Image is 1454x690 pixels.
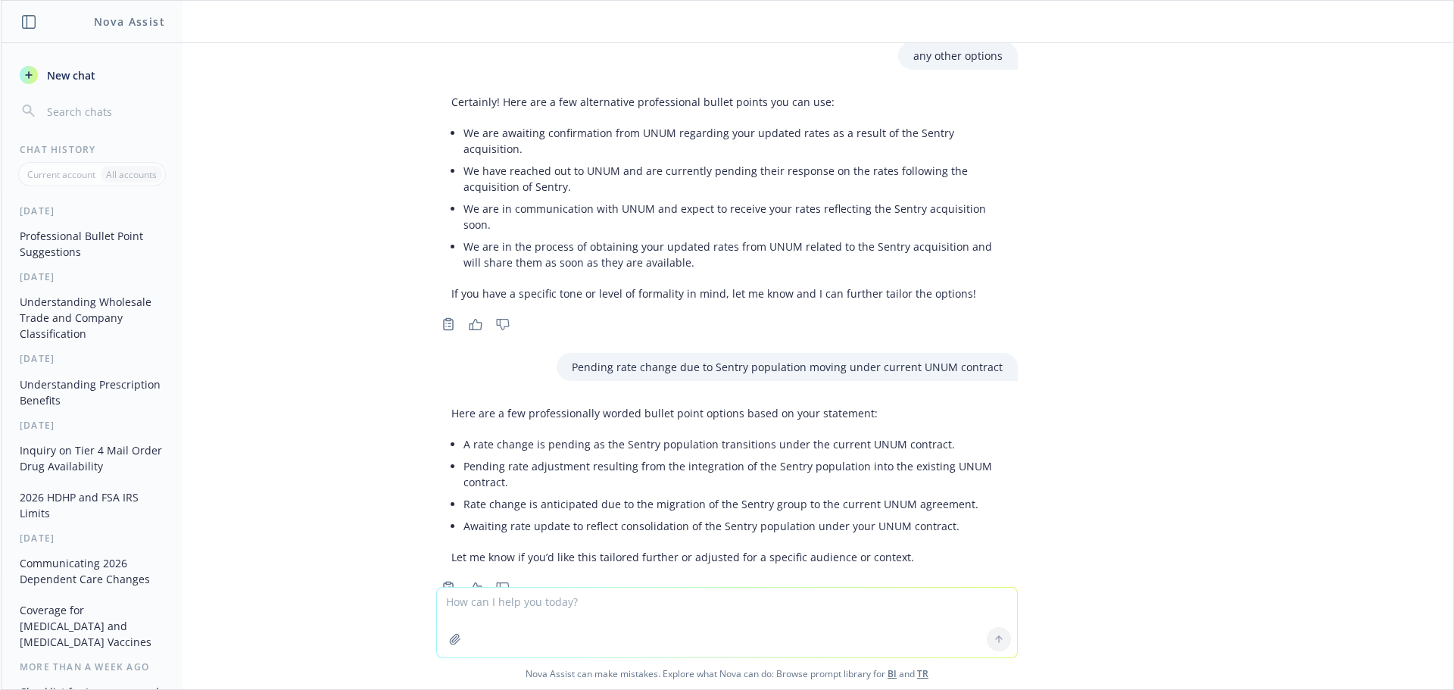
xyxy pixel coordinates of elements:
[463,493,1003,515] li: Rate change is anticipated due to the migration of the Sentry group to the current UNUM agreement.
[7,658,1447,689] span: Nova Assist can make mistakes. Explore what Nova can do: Browse prompt library for and
[14,61,170,89] button: New chat
[94,14,165,30] h1: Nova Assist
[14,485,170,526] button: 2026 HDHP and FSA IRS Limits
[14,372,170,413] button: Understanding Prescription Benefits
[451,405,1003,421] p: Here are a few professionally worded bullet point options based on your statement:
[463,236,1003,273] li: We are in the process of obtaining your updated rates from UNUM related to the Sentry acquisition...
[463,160,1003,198] li: We have reached out to UNUM and are currently pending their response on the rates following the a...
[491,577,515,598] button: Thumbs down
[2,660,183,673] div: More than a week ago
[14,223,170,264] button: Professional Bullet Point Suggestions
[888,667,897,680] a: BI
[451,286,1003,301] p: If you have a specific tone or level of formality in mind, let me know and I can further tailor t...
[2,532,183,545] div: [DATE]
[442,581,455,595] svg: Copy to clipboard
[2,419,183,432] div: [DATE]
[491,314,515,335] button: Thumbs down
[463,122,1003,160] li: We are awaiting confirmation from UNUM regarding your updated rates as a result of the Sentry acq...
[451,549,1003,565] p: Let me know if you’d like this tailored further or adjusted for a specific audience or context.
[451,94,1003,110] p: Certainly! Here are a few alternative professional bullet points you can use:
[106,168,157,181] p: All accounts
[2,270,183,283] div: [DATE]
[14,289,170,346] button: Understanding Wholesale Trade and Company Classification
[442,317,455,331] svg: Copy to clipboard
[463,455,1003,493] li: Pending rate adjustment resulting from the integration of the Sentry population into the existing...
[27,168,95,181] p: Current account
[2,352,183,365] div: [DATE]
[913,48,1003,64] p: any other options
[572,359,1003,375] p: Pending rate change due to Sentry population moving under current UNUM contract
[14,551,170,592] button: Communicating 2026 Dependent Care Changes
[463,198,1003,236] li: We are in communication with UNUM and expect to receive your rates reflecting the Sentry acquisit...
[463,515,1003,537] li: Awaiting rate update to reflect consolidation of the Sentry population under your UNUM contract.
[14,598,170,654] button: Coverage for [MEDICAL_DATA] and [MEDICAL_DATA] Vaccines
[2,143,183,156] div: Chat History
[14,438,170,479] button: Inquiry on Tier 4 Mail Order Drug Availability
[463,433,1003,455] li: A rate change is pending as the Sentry population transitions under the current UNUM contract.
[44,101,164,122] input: Search chats
[44,67,95,83] span: New chat
[917,667,928,680] a: TR
[2,205,183,217] div: [DATE]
